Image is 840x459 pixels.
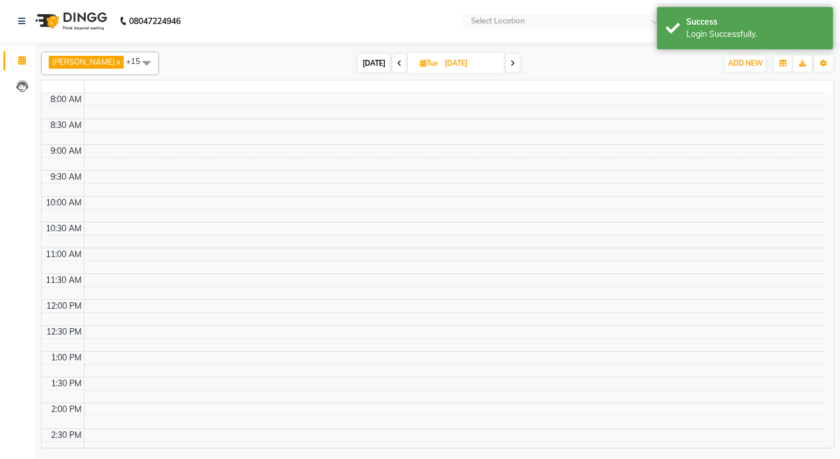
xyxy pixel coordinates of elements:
div: 9:30 AM [48,171,84,183]
div: 8:30 AM [48,119,84,131]
div: 2:00 PM [49,403,84,416]
div: 10:30 AM [43,222,84,235]
div: Select Location [471,15,525,27]
div: 1:00 PM [49,352,84,364]
input: 2025-09-02 [441,55,500,72]
div: 10:00 AM [43,197,84,209]
div: 9:00 AM [48,145,84,157]
span: +15 [126,56,149,66]
button: ADD NEW [725,55,766,72]
div: 1:30 PM [49,377,84,390]
div: Success [686,16,824,28]
div: 11:30 AM [43,274,84,286]
b: 08047224946 [129,5,181,38]
span: Tue [417,59,441,67]
a: x [115,57,120,66]
div: 8:00 AM [48,93,84,106]
div: 11:00 AM [43,248,84,261]
div: Login Successfully. [686,28,824,41]
div: 2:30 PM [49,429,84,441]
span: ADD NEW [728,59,763,67]
img: logo [30,5,110,38]
div: 12:30 PM [44,326,84,338]
div: 12:00 PM [44,300,84,312]
span: [DATE] [358,54,390,72]
span: [PERSON_NAME] [52,57,115,66]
